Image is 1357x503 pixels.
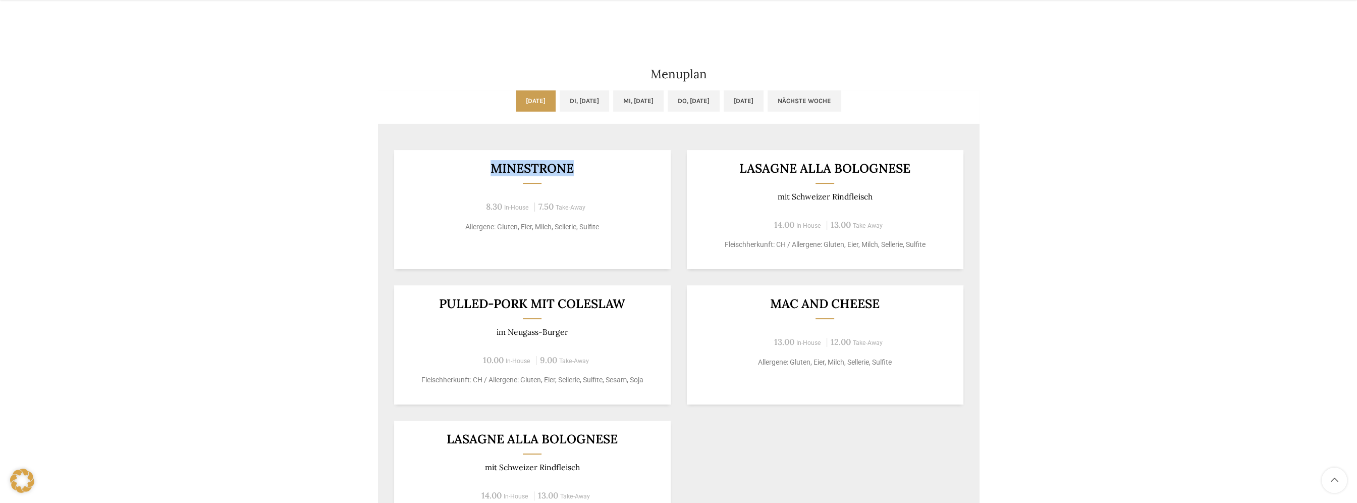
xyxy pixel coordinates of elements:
[506,358,530,365] span: In-House
[540,355,557,366] span: 9.00
[406,162,658,175] h3: Minestrone
[699,239,951,250] p: Fleischherkunft: CH / Allergene: Gluten, Eier, Milch, Sellerie, Sulfite
[1322,468,1347,493] a: Scroll to top button
[406,222,658,232] p: Allergene: Gluten, Eier, Milch, Sellerie, Sulfite
[724,90,764,112] a: [DATE]
[853,339,883,346] span: Take-Away
[560,90,609,112] a: Di, [DATE]
[556,204,585,211] span: Take-Away
[481,490,502,501] span: 14.00
[768,90,841,112] a: Nächste Woche
[796,222,821,229] span: In-House
[538,201,554,212] span: 7.50
[699,192,951,202] p: mit Schweizer Rindfleisch
[486,201,502,212] span: 8.30
[560,493,590,500] span: Take-Away
[613,90,664,112] a: Mi, [DATE]
[516,90,556,112] a: [DATE]
[406,375,658,385] p: Fleischherkunft: CH / Allergene: Gluten, Eier, Sellerie, Sulfite, Sesam, Soja
[699,357,951,368] p: Allergene: Gluten, Eier, Milch, Sellerie, Sulfite
[504,204,529,211] span: In-House
[796,339,821,346] span: In-House
[774,219,794,230] span: 14.00
[406,327,658,337] p: im Neugass-Burger
[853,222,883,229] span: Take-Away
[406,433,658,445] h3: Lasagne alla Bolognese
[831,219,851,230] span: 13.00
[504,493,528,500] span: In-House
[406,297,658,310] h3: Pulled-Pork mit Coleslaw
[668,90,720,112] a: Do, [DATE]
[699,297,951,310] h3: Mac and Cheese
[483,355,504,366] span: 10.00
[378,68,980,80] h2: Menuplan
[538,490,558,501] span: 13.00
[699,162,951,175] h3: LASAGNE ALLA BOLOGNESE
[774,336,794,347] span: 13.00
[831,336,851,347] span: 12.00
[559,358,589,365] span: Take-Away
[406,463,658,472] p: mit Schweizer Rindfleisch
